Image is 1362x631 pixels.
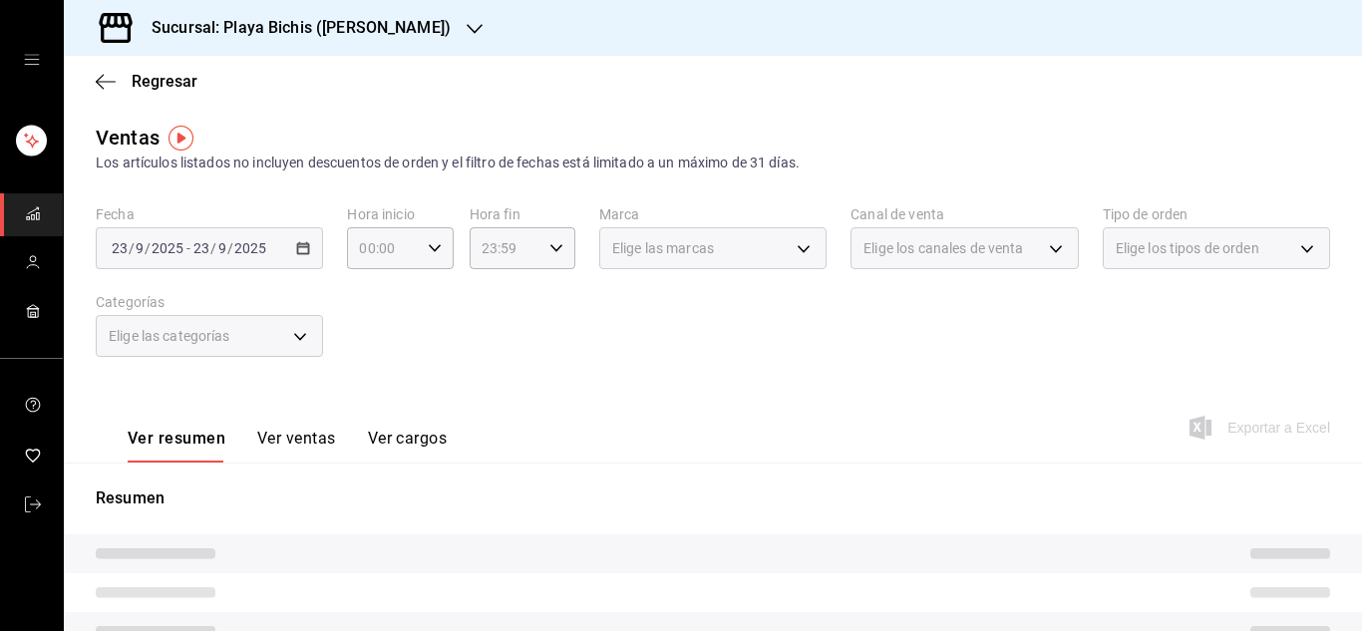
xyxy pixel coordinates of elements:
[111,240,129,256] input: --
[96,72,197,91] button: Regresar
[1103,207,1330,221] label: Tipo de orden
[136,16,451,40] h3: Sucursal: Playa Bichis ([PERSON_NAME])
[135,240,145,256] input: --
[129,240,135,256] span: /
[128,429,225,463] button: Ver resumen
[233,240,267,256] input: ----
[96,153,1330,173] div: Los artículos listados no incluyen descuentos de orden y el filtro de fechas está limitado a un m...
[96,207,323,221] label: Fecha
[470,207,575,221] label: Hora fin
[96,123,160,153] div: Ventas
[151,240,184,256] input: ----
[186,240,190,256] span: -
[851,207,1078,221] label: Canal de venta
[210,240,216,256] span: /
[145,240,151,256] span: /
[863,238,1023,258] span: Elige los canales de venta
[96,486,1330,510] p: Resumen
[217,240,227,256] input: --
[24,52,40,68] button: open drawer
[132,72,197,91] span: Regresar
[109,326,230,346] span: Elige las categorías
[96,295,323,309] label: Categorías
[169,126,193,151] img: Tooltip marker
[128,429,447,463] div: navigation tabs
[192,240,210,256] input: --
[1116,238,1259,258] span: Elige los tipos de orden
[599,207,827,221] label: Marca
[257,429,336,463] button: Ver ventas
[612,238,714,258] span: Elige las marcas
[368,429,448,463] button: Ver cargos
[347,207,453,221] label: Hora inicio
[227,240,233,256] span: /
